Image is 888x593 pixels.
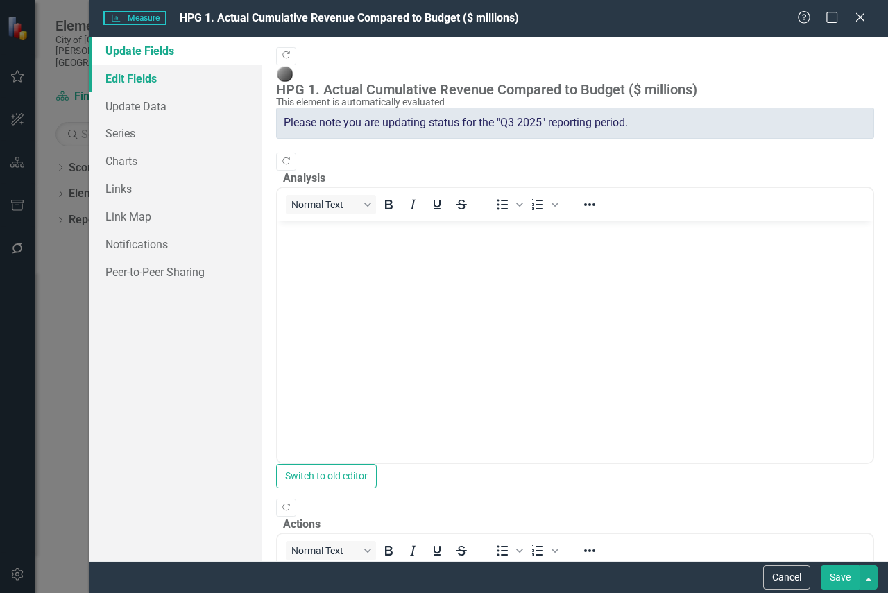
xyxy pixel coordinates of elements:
[526,541,561,560] div: Numbered list
[526,195,561,214] div: Numbered list
[291,545,359,556] span: Normal Text
[490,541,525,560] div: Bullet list
[89,175,262,203] a: Links
[276,517,327,533] legend: Actions
[763,565,810,590] button: Cancel
[425,541,449,560] button: Underline
[578,195,601,214] button: Reveal or hide additional toolbar items
[89,147,262,175] a: Charts
[377,541,400,560] button: Bold
[180,11,519,24] span: HPG 1. Actual Cumulative Revenue Compared to Budget ($ millions)
[286,195,376,214] button: Block Normal Text
[276,171,332,187] legend: Analysis
[276,65,293,82] img: No Information
[578,541,601,560] button: Reveal or hide additional toolbar items
[401,541,425,560] button: Italic
[89,119,262,147] a: Series
[277,221,873,463] iframe: Rich Text Area
[103,11,166,25] span: Measure
[276,82,867,97] div: HPG 1. Actual Cumulative Revenue Compared to Budget ($ millions)
[425,195,449,214] button: Underline
[821,565,860,590] button: Save
[89,65,262,92] a: Edit Fields
[89,230,262,258] a: Notifications
[89,37,262,65] a: Update Fields
[377,195,400,214] button: Bold
[450,195,473,214] button: Strikethrough
[490,195,525,214] div: Bullet list
[276,97,867,108] div: This element is automatically evaluated
[276,464,377,488] button: Switch to old editor
[450,541,473,560] button: Strikethrough
[401,195,425,214] button: Italic
[291,199,359,210] span: Normal Text
[276,108,874,139] div: Please note you are updating status for the "Q3 2025" reporting period.
[89,258,262,286] a: Peer-to-Peer Sharing
[286,541,376,560] button: Block Normal Text
[89,92,262,120] a: Update Data
[89,203,262,230] a: Link Map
